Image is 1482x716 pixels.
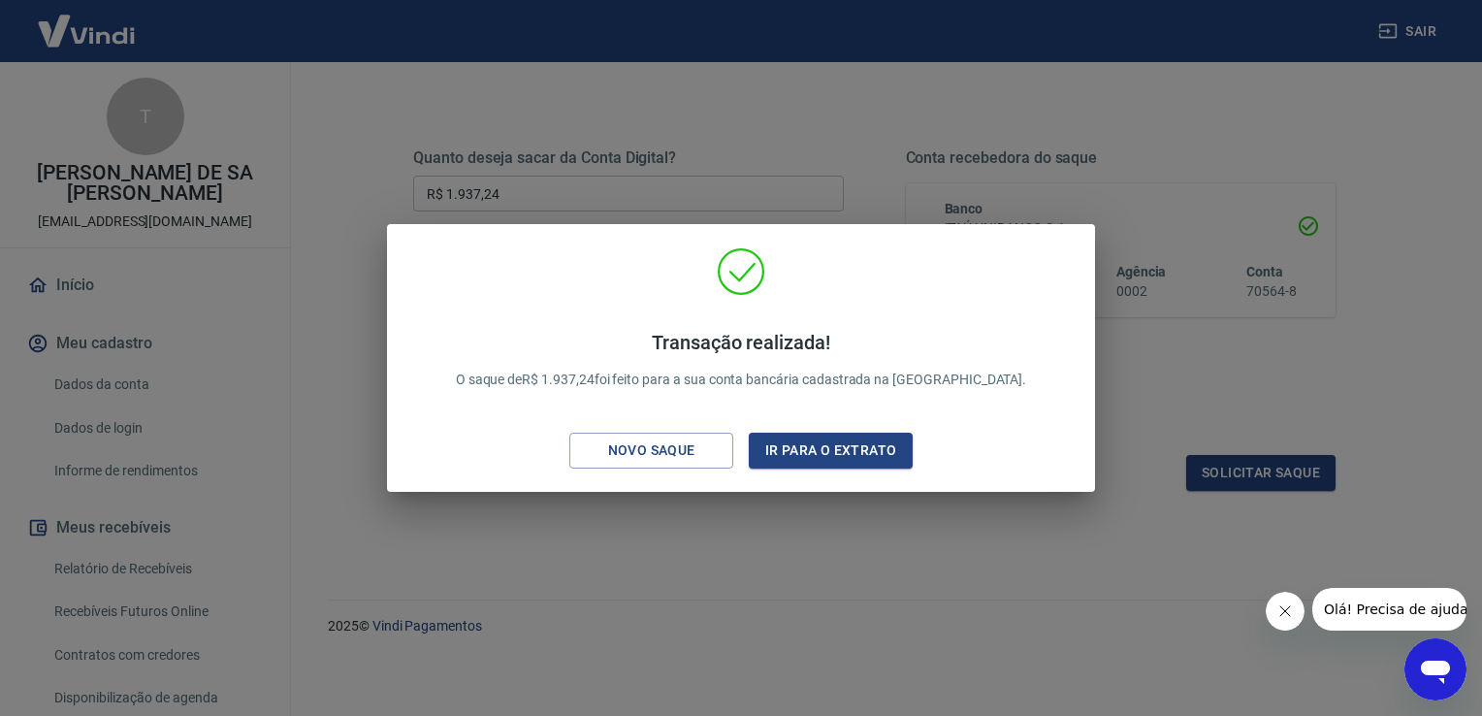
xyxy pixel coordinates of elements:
[1312,588,1466,631] iframe: Mensagem da empresa
[456,331,1027,354] h4: Transação realizada!
[585,439,719,463] div: Novo saque
[569,433,733,469] button: Novo saque
[1404,638,1466,700] iframe: Botão para abrir a janela de mensagens
[749,433,913,469] button: Ir para o extrato
[1266,592,1305,631] iframe: Fechar mensagem
[456,331,1027,390] p: O saque de R$ 1.937,24 foi feito para a sua conta bancária cadastrada na [GEOGRAPHIC_DATA].
[12,14,163,29] span: Olá! Precisa de ajuda?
